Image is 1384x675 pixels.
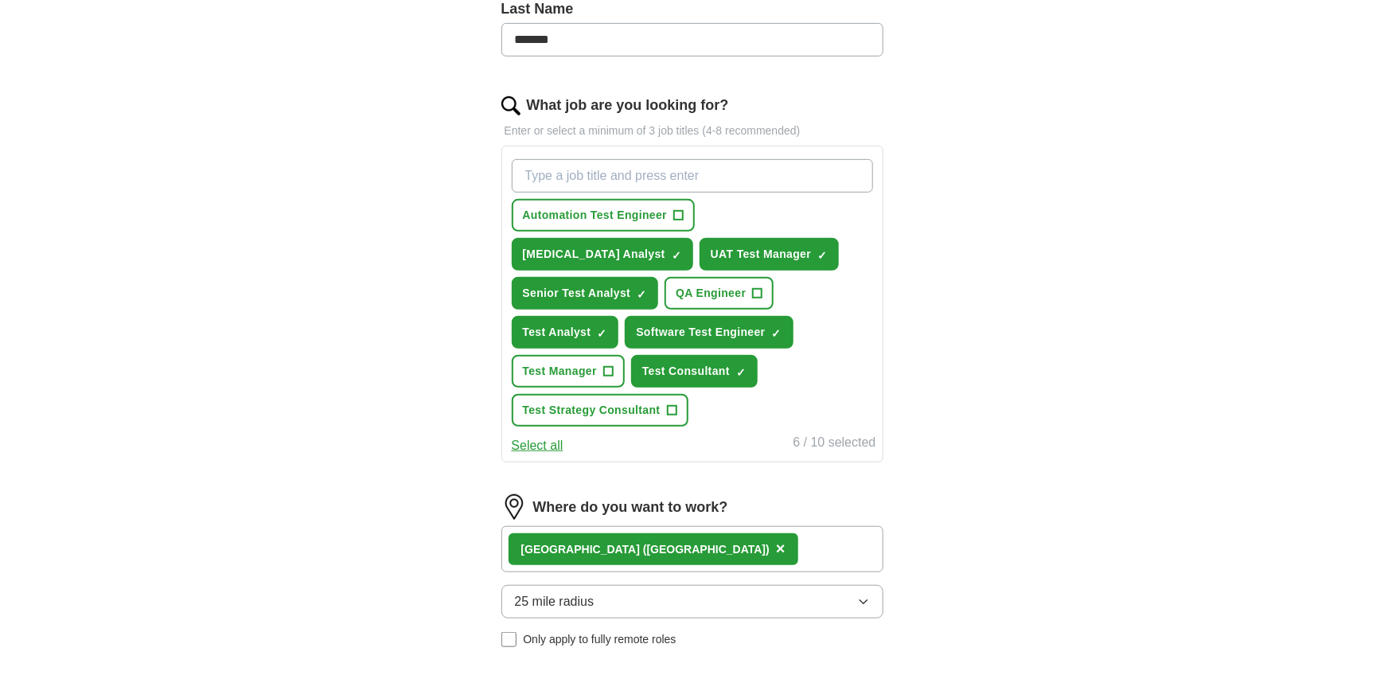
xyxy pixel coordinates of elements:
strong: [GEOGRAPHIC_DATA] [521,543,641,556]
label: Where do you want to work? [533,497,728,518]
span: ✓ [637,288,646,301]
span: Test Analyst [523,324,591,341]
button: Test Analyst✓ [512,316,619,349]
button: × [776,537,786,561]
span: Test Consultant [642,363,730,380]
span: ✓ [597,327,606,340]
button: Test Strategy Consultant [512,394,688,427]
input: Type a job title and press enter [512,159,873,193]
span: ✓ [772,327,782,340]
button: QA Engineer [665,277,774,310]
span: Test Strategy Consultant [523,402,661,419]
p: Enter or select a minimum of 3 job titles (4-8 recommended) [501,123,883,139]
span: [MEDICAL_DATA] Analyst [523,246,665,263]
span: Software Test Engineer [636,324,765,341]
button: Software Test Engineer✓ [625,316,793,349]
span: ✓ [817,249,827,262]
span: QA Engineer [676,285,746,302]
span: Only apply to fully remote roles [523,631,676,648]
span: × [776,540,786,557]
span: Automation Test Engineer [523,207,668,224]
span: Test Manager [523,363,597,380]
button: Test Manager [512,355,625,388]
label: What job are you looking for? [527,95,729,116]
span: 25 mile radius [515,592,595,611]
button: Automation Test Engineer [512,199,696,232]
span: ✓ [736,366,746,379]
button: Senior Test Analyst✓ [512,277,659,310]
div: 6 / 10 selected [793,433,875,455]
button: 25 mile radius [501,585,883,618]
img: search.png [501,96,520,115]
button: UAT Test Manager✓ [700,238,839,271]
span: ✓ [672,249,681,262]
img: location.png [501,494,527,520]
span: UAT Test Manager [711,246,811,263]
span: Senior Test Analyst [523,285,631,302]
button: [MEDICAL_DATA] Analyst✓ [512,238,693,271]
button: Test Consultant✓ [631,355,758,388]
button: Select all [512,436,563,455]
input: Only apply to fully remote roles [501,632,517,648]
span: ([GEOGRAPHIC_DATA]) [643,543,770,556]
